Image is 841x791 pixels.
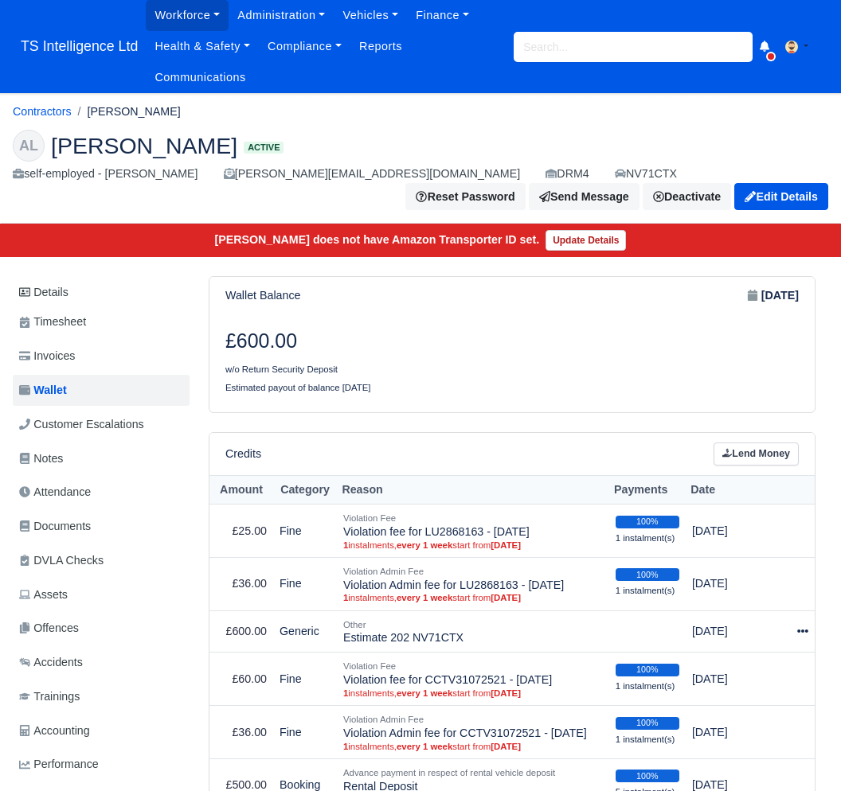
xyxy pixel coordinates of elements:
[13,647,190,678] a: Accidents
[686,706,789,759] td: [DATE]
[13,165,198,183] div: self-employed - [PERSON_NAME]
[273,557,337,610] td: Fine
[491,742,521,751] strong: [DATE]
[491,593,521,602] strong: [DATE]
[209,610,273,653] td: £600.00
[397,540,452,550] strong: every 1 week
[273,653,337,706] td: Fine
[13,105,72,118] a: Contractors
[734,183,828,210] a: Edit Details
[343,620,366,629] small: Other
[19,653,83,672] span: Accidents
[343,540,603,551] small: instalments, start from
[13,579,190,610] a: Assets
[273,475,337,505] th: Category
[19,450,63,468] span: Notes
[343,741,603,752] small: instalments, start from
[13,31,146,62] a: TS Intelligence Ltd
[146,31,259,62] a: Health & Safety
[13,613,190,644] a: Offences
[397,593,452,602] strong: every 1 week
[686,557,789,610] td: [DATE]
[397,688,452,698] strong: every 1 week
[19,381,67,399] span: Wallet
[273,610,337,653] td: Generic
[616,717,679,730] div: 100%
[244,142,284,154] span: Active
[13,477,190,508] a: Attendance
[19,688,80,706] span: Trainings
[337,653,609,706] td: Violation fee for CCTV31072521 - [DATE]
[616,734,675,744] small: 1 instalment(s)
[337,706,609,759] td: Violation Admin fee for CCTV31072521 - [DATE]
[13,278,190,307] a: Details
[616,516,679,528] div: 100%
[13,30,146,62] span: TS Intelligence Ltd
[19,619,79,637] span: Offences
[337,610,609,653] td: Estimate 202 NV71CTX
[609,475,686,505] th: Payments
[616,770,679,782] div: 100%
[491,540,521,550] strong: [DATE]
[337,557,609,610] td: Violation Admin fee for LU2868163 - [DATE]
[616,586,675,595] small: 1 instalment(s)
[643,183,731,210] div: Deactivate
[343,513,396,523] small: Violation Fee
[13,715,190,746] a: Accounting
[616,664,679,676] div: 100%
[350,31,411,62] a: Reports
[546,165,589,183] div: DRM4
[225,329,500,353] h3: £600.00
[209,505,273,558] td: £25.00
[19,722,90,740] span: Accounting
[225,364,338,374] small: w/o Return Security Deposit
[13,409,190,440] a: Customer Escalations
[224,165,521,183] div: [PERSON_NAME][EMAIL_ADDRESS][DOMAIN_NAME]
[343,688,348,698] strong: 1
[13,375,190,406] a: Wallet
[343,768,555,777] small: Advance payment in respect of rental vehicle deposit
[616,533,675,543] small: 1 instalment(s)
[209,557,273,610] td: £36.00
[337,475,609,505] th: Reason
[397,742,452,751] strong: every 1 week
[514,32,753,62] input: Search...
[343,661,396,671] small: Violation Fee
[209,706,273,759] td: £36.00
[72,103,181,121] li: [PERSON_NAME]
[273,505,337,558] td: Fine
[19,551,104,570] span: DVLA Checks
[19,415,144,434] span: Customer Escalations
[19,517,91,536] span: Documents
[13,545,190,576] a: DVLA Checks
[13,341,190,372] a: Invoices
[259,31,350,62] a: Compliance
[19,755,99,773] span: Performance
[19,586,68,604] span: Assets
[686,610,789,653] td: [DATE]
[343,593,348,602] strong: 1
[761,286,799,305] strong: [DATE]
[546,230,626,251] a: Update Details
[273,706,337,759] td: Fine
[13,443,190,474] a: Notes
[13,130,45,162] div: AL
[343,742,348,751] strong: 1
[146,62,255,93] a: Communications
[209,475,273,505] th: Amount
[13,511,190,542] a: Documents
[225,289,300,302] h6: Wallet Balance
[615,165,677,183] a: NV71CTX
[1,117,840,224] div: Abel Ionatan Luca
[337,505,609,558] td: Violation fee for LU2868163 - [DATE]
[19,313,86,331] span: Timesheet
[686,505,789,558] td: [DATE]
[616,568,679,581] div: 100%
[209,653,273,706] td: £60.00
[686,475,789,505] th: Date
[343,567,424,576] small: Violation Admin Fee
[13,306,190,337] a: Timesheet
[19,483,91,501] span: Attendance
[343,715,424,724] small: Violation Admin Fee
[51,134,237,157] span: [PERSON_NAME]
